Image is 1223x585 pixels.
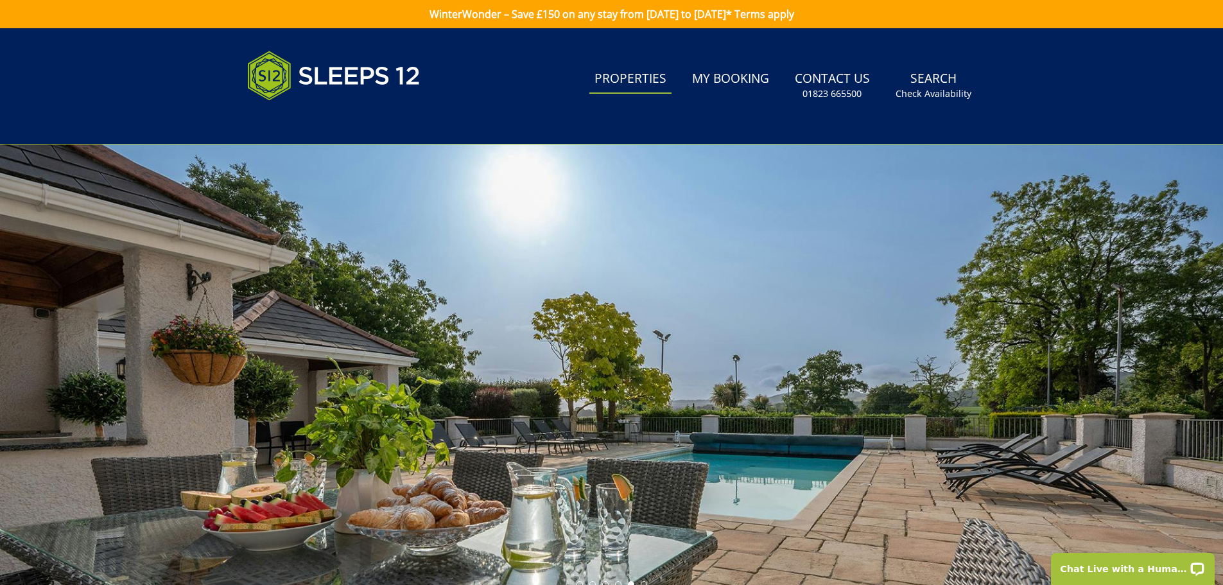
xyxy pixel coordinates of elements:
a: Contact Us01823 665500 [790,65,875,107]
img: Sleeps 12 [247,44,421,108]
iframe: LiveChat chat widget [1043,545,1223,585]
a: My Booking [687,65,774,94]
a: SearchCheck Availability [890,65,976,107]
iframe: Customer reviews powered by Trustpilot [241,116,376,127]
small: 01823 665500 [802,87,862,100]
a: Properties [589,65,672,94]
small: Check Availability [896,87,971,100]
